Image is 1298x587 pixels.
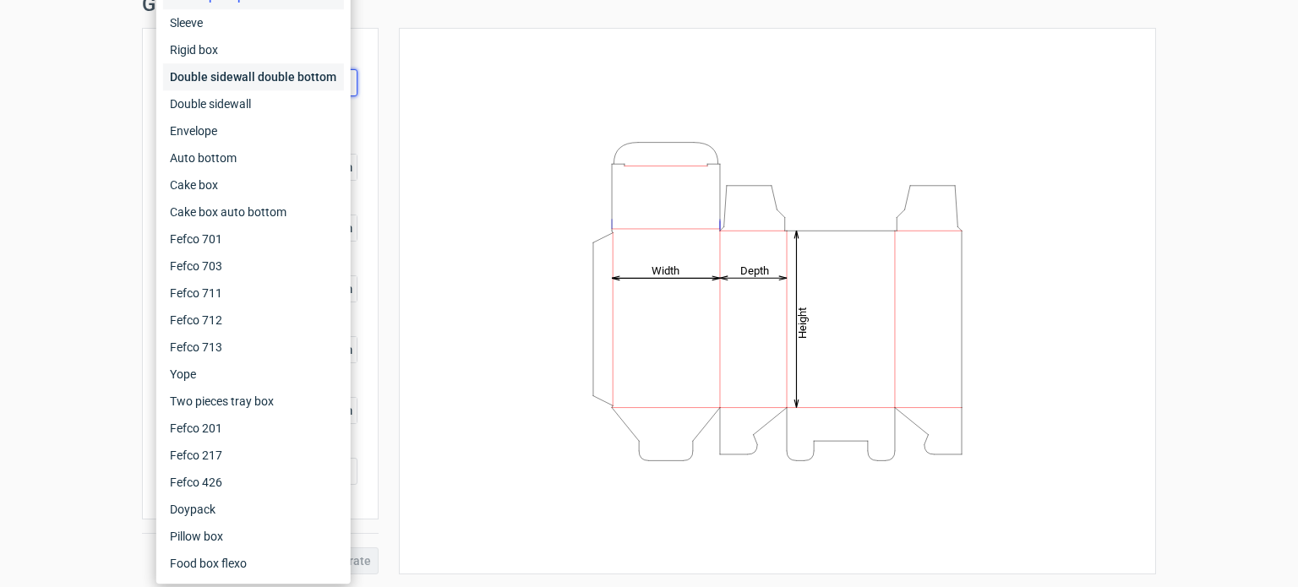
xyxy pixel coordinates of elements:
[163,415,344,442] div: Fefco 201
[163,144,344,171] div: Auto bottom
[163,9,344,36] div: Sleeve
[796,307,809,338] tspan: Height
[163,36,344,63] div: Rigid box
[163,307,344,334] div: Fefco 712
[163,496,344,523] div: Doypack
[163,253,344,280] div: Fefco 703
[163,523,344,550] div: Pillow box
[163,198,344,226] div: Cake box auto bottom
[740,264,769,276] tspan: Depth
[163,280,344,307] div: Fefco 711
[163,90,344,117] div: Double sidewall
[163,117,344,144] div: Envelope
[163,171,344,198] div: Cake box
[163,226,344,253] div: Fefco 701
[163,334,344,361] div: Fefco 713
[163,469,344,496] div: Fefco 426
[163,361,344,388] div: Yope
[163,550,344,577] div: Food box flexo
[163,63,344,90] div: Double sidewall double bottom
[163,442,344,469] div: Fefco 217
[163,388,344,415] div: Two pieces tray box
[652,264,679,276] tspan: Width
